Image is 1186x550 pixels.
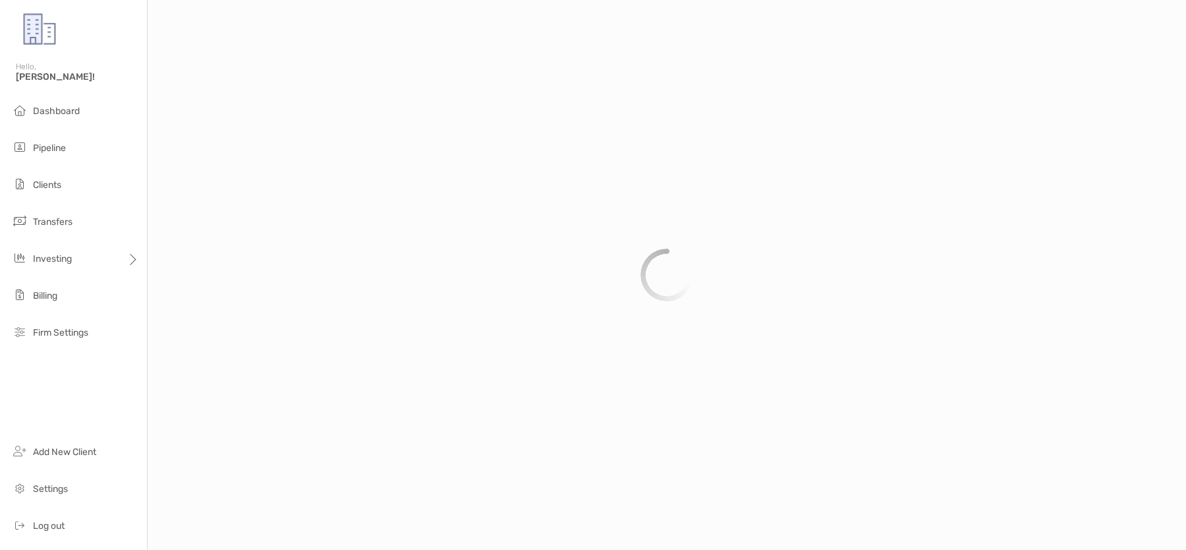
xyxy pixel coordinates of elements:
[12,213,28,229] img: transfers icon
[12,287,28,303] img: billing icon
[12,250,28,266] img: investing icon
[12,480,28,496] img: settings icon
[33,216,72,228] span: Transfers
[12,443,28,459] img: add_new_client icon
[16,5,63,53] img: Zoe Logo
[12,102,28,118] img: dashboard icon
[33,290,57,301] span: Billing
[12,324,28,340] img: firm-settings icon
[33,142,66,154] span: Pipeline
[33,179,61,191] span: Clients
[12,176,28,192] img: clients icon
[33,446,96,458] span: Add New Client
[33,253,72,264] span: Investing
[33,483,68,495] span: Settings
[33,520,65,532] span: Log out
[33,327,88,338] span: Firm Settings
[12,517,28,533] img: logout icon
[33,106,80,117] span: Dashboard
[12,139,28,155] img: pipeline icon
[16,71,139,82] span: [PERSON_NAME]!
